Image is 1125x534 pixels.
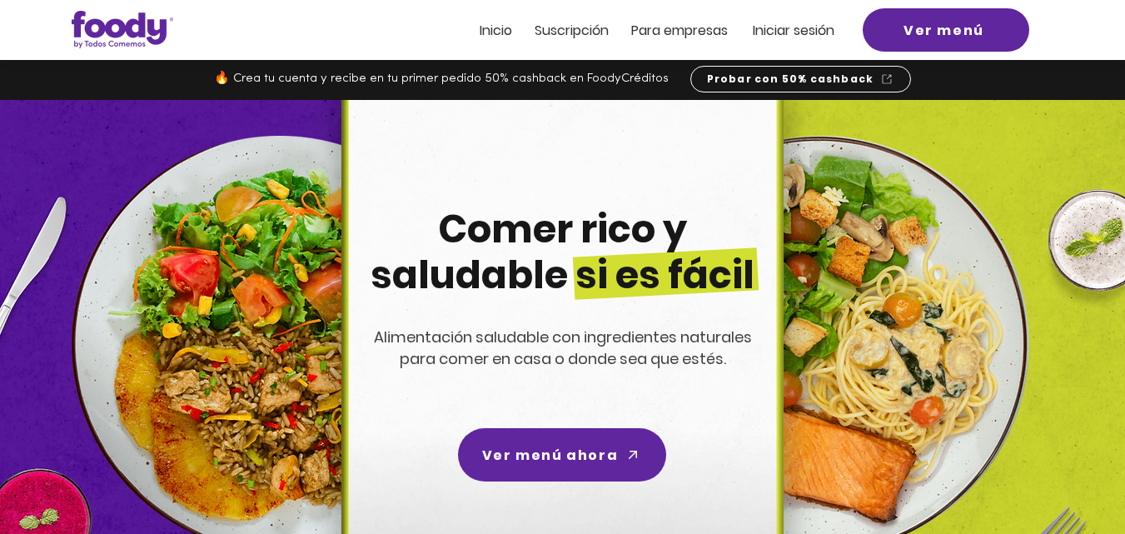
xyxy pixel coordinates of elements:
[72,11,173,48] img: Logo_Foody V2.0.0 (3).png
[753,23,834,37] a: Iniciar sesión
[707,72,874,87] span: Probar con 50% cashback
[374,327,752,369] span: Alimentación saludable con ingredientes naturales para comer en casa o donde sea que estés.
[753,21,834,40] span: Iniciar sesión
[214,72,669,85] span: 🔥 Crea tu cuenta y recibe en tu primer pedido 50% cashback en FoodyCréditos
[1028,437,1108,517] iframe: Messagebird Livechat Widget
[535,23,609,37] a: Suscripción
[631,21,647,40] span: Pa
[690,66,911,92] a: Probar con 50% cashback
[903,20,984,41] span: Ver menú
[458,428,666,482] a: Ver menú ahora
[863,8,1029,52] a: Ver menú
[631,23,728,37] a: Para empresas
[371,202,754,302] span: Comer rico y saludable si es fácil
[482,445,618,466] span: Ver menú ahora
[480,21,512,40] span: Inicio
[535,21,609,40] span: Suscripción
[647,21,728,40] span: ra empresas
[480,23,512,37] a: Inicio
